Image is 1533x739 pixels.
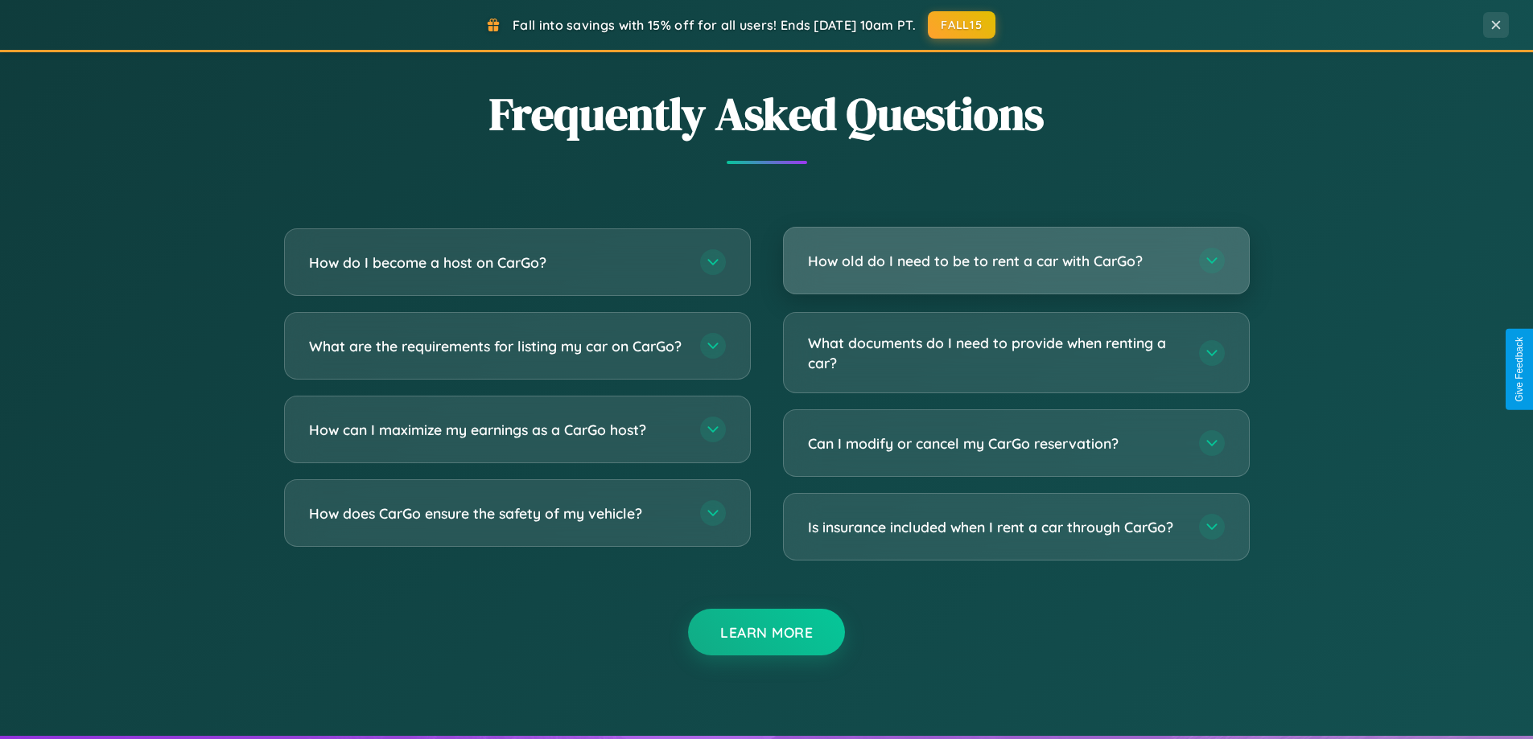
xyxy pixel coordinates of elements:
button: FALL15 [928,11,995,39]
h3: Is insurance included when I rent a car through CarGo? [808,517,1183,537]
h3: How does CarGo ensure the safety of my vehicle? [309,503,684,523]
h3: How do I become a host on CarGo? [309,252,684,273]
h2: Frequently Asked Questions [284,83,1250,145]
h3: How can I maximize my earnings as a CarGo host? [309,420,684,440]
h3: What are the requirements for listing my car on CarGo? [309,336,684,356]
h3: Can I modify or cancel my CarGo reservation? [808,433,1183,454]
span: Fall into savings with 15% off for all users! Ends [DATE] 10am PT. [513,17,916,33]
h3: What documents do I need to provide when renting a car? [808,333,1183,372]
button: Learn More [688,609,845,655]
h3: How old do I need to be to rent a car with CarGo? [808,251,1183,271]
div: Give Feedback [1514,337,1525,402]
